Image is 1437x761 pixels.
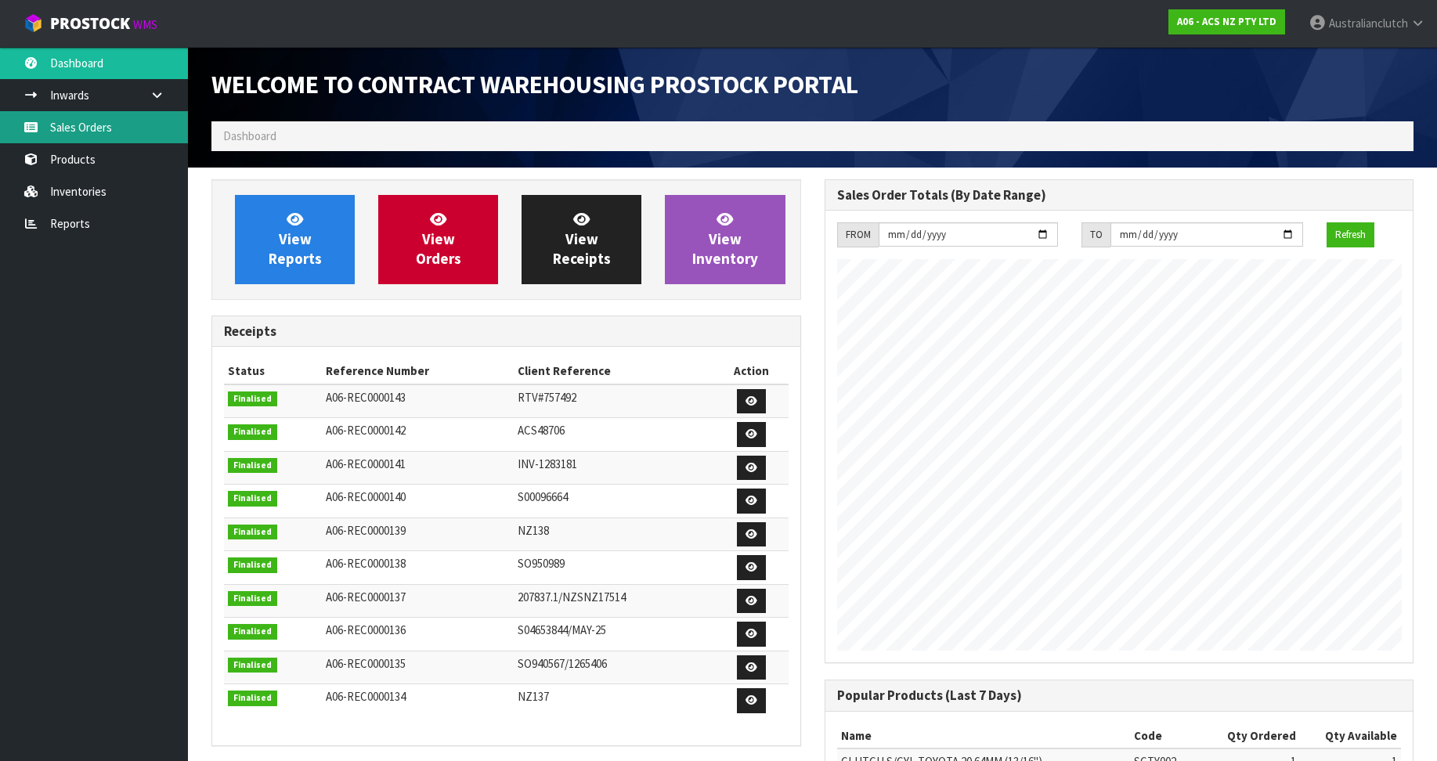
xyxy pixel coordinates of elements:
[322,359,514,384] th: Reference Number
[1327,222,1374,247] button: Refresh
[133,17,157,32] small: WMS
[224,359,322,384] th: Status
[692,210,758,269] span: View Inventory
[228,491,277,507] span: Finalised
[228,591,277,607] span: Finalised
[837,222,879,247] div: FROM
[518,390,576,405] span: RTV#757492
[228,624,277,640] span: Finalised
[326,556,406,571] span: A06-REC0000138
[326,456,406,471] span: A06-REC0000141
[269,210,322,269] span: View Reports
[522,195,641,284] a: ViewReceipts
[514,359,713,384] th: Client Reference
[228,525,277,540] span: Finalised
[837,188,1402,203] h3: Sales Order Totals (By Date Range)
[326,390,406,405] span: A06-REC0000143
[326,423,406,438] span: A06-REC0000142
[518,590,626,604] span: 207837.1/NZSNZ17514
[665,195,785,284] a: ViewInventory
[518,523,549,538] span: NZ138
[518,656,607,671] span: SO940567/1265406
[837,723,1131,748] th: Name
[1130,723,1203,748] th: Code
[23,13,43,33] img: cube-alt.png
[326,689,406,704] span: A06-REC0000134
[228,557,277,573] span: Finalised
[1204,723,1301,748] th: Qty Ordered
[228,691,277,706] span: Finalised
[518,556,565,571] span: SO950989
[228,658,277,673] span: Finalised
[1329,16,1408,31] span: Australianclutch
[553,210,611,269] span: View Receipts
[223,128,276,143] span: Dashboard
[224,324,789,339] h3: Receipts
[378,195,498,284] a: ViewOrders
[1300,723,1401,748] th: Qty Available
[518,489,568,504] span: S00096664
[326,622,406,637] span: A06-REC0000136
[326,523,406,538] span: A06-REC0000139
[326,656,406,671] span: A06-REC0000135
[50,13,130,34] span: ProStock
[1081,222,1110,247] div: TO
[518,456,577,471] span: INV-1283181
[228,424,277,440] span: Finalised
[518,622,606,637] span: S04653844/MAY-25
[518,423,565,438] span: ACS48706
[326,590,406,604] span: A06-REC0000137
[228,391,277,407] span: Finalised
[518,689,549,704] span: NZ137
[416,210,461,269] span: View Orders
[228,458,277,474] span: Finalised
[326,489,406,504] span: A06-REC0000140
[235,195,355,284] a: ViewReports
[211,68,858,100] span: Welcome to Contract Warehousing ProStock Portal
[714,359,789,384] th: Action
[1177,15,1276,28] strong: A06 - ACS NZ PTY LTD
[837,688,1402,703] h3: Popular Products (Last 7 Days)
